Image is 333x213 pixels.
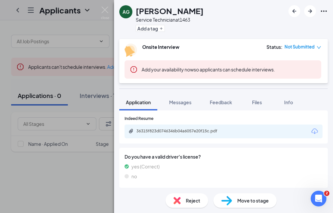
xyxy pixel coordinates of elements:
span: Files [252,99,262,105]
iframe: Intercom live chat [311,191,326,206]
span: Application [126,99,151,105]
h1: [PERSON_NAME] [136,5,204,16]
span: Info [284,99,293,105]
svg: Download [311,127,319,135]
div: Status : [266,44,283,50]
svg: Error [130,66,138,73]
div: Service Technician at 1463 [136,16,204,23]
button: ArrowLeftNew [288,5,300,17]
span: so applicants can schedule interviews. [142,67,275,72]
svg: Plus [159,27,163,30]
svg: ArrowRight [306,7,314,15]
span: Do you have a valid driver's license? [125,153,323,160]
a: Paperclip36315f823d0746346b04a6057e20f15c.pdf [128,128,235,135]
span: Feedback [210,99,232,105]
span: yes (Correct) [131,163,160,170]
button: Add your availability now [142,66,194,73]
b: Onsite Interview [142,44,179,50]
span: Reject [186,197,200,204]
div: AG [123,9,129,15]
svg: ArrowLeftNew [290,7,298,15]
svg: Ellipses [320,7,328,15]
svg: Paperclip [128,128,134,134]
span: Messages [169,99,191,105]
button: ArrowRight [304,5,316,17]
span: no [131,173,137,180]
span: Indeed Resume [125,116,153,122]
span: down [317,45,321,50]
div: 36315f823d0746346b04a6057e20f15c.pdf [136,128,228,134]
span: Move to stage [237,197,269,204]
span: 2 [324,191,329,196]
button: PlusAdd a tag [136,25,165,32]
span: Not Submitted [284,44,315,50]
